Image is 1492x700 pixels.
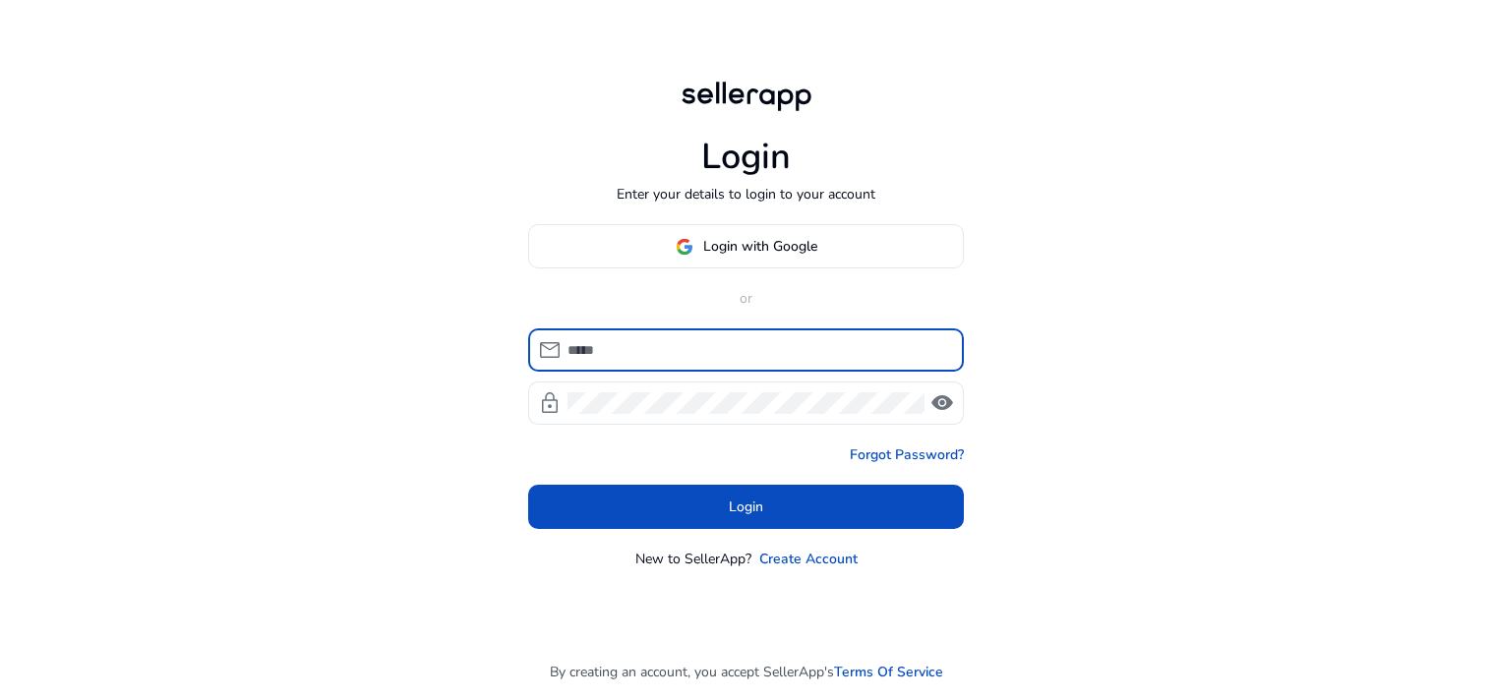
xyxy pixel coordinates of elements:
[528,485,964,529] button: Login
[729,496,763,517] span: Login
[528,288,964,309] p: or
[834,662,943,682] a: Terms Of Service
[850,444,964,465] a: Forgot Password?
[703,236,817,257] span: Login with Google
[528,224,964,268] button: Login with Google
[759,549,858,569] a: Create Account
[538,338,562,362] span: mail
[701,136,791,178] h1: Login
[617,184,875,204] p: Enter your details to login to your account
[635,549,751,569] p: New to SellerApp?
[930,391,954,415] span: visibility
[676,238,693,256] img: google-logo.svg
[538,391,562,415] span: lock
